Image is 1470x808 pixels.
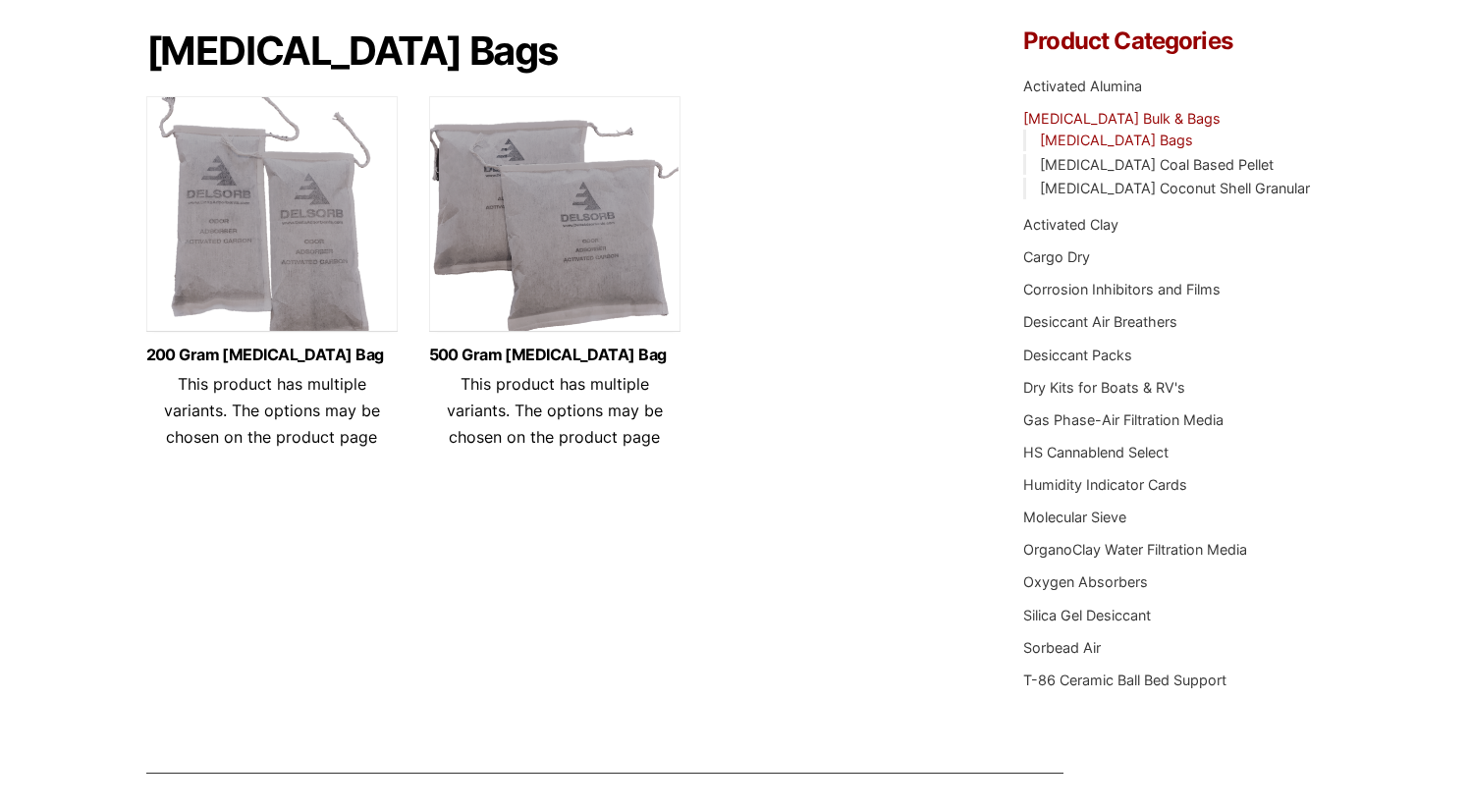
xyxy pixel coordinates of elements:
a: [MEDICAL_DATA] Bags [1040,132,1193,148]
a: Activated Clay [1023,216,1118,233]
span: This product has multiple variants. The options may be chosen on the product page [447,374,663,447]
a: Sorbead Air [1023,639,1101,656]
a: Oxygen Absorbers [1023,573,1148,590]
a: Corrosion Inhibitors and Films [1023,281,1221,297]
a: 200 Gram [MEDICAL_DATA] Bag [146,347,398,363]
a: Desiccant Air Breathers [1023,313,1177,330]
h1: [MEDICAL_DATA] Bags [146,29,965,73]
a: Humidity Indicator Cards [1023,476,1187,493]
a: [MEDICAL_DATA] Coal Based Pellet [1040,156,1274,173]
a: Activated Alumina [1023,78,1142,94]
a: Cargo Dry [1023,248,1090,265]
a: Molecular Sieve [1023,509,1126,525]
a: Desiccant Packs [1023,347,1132,363]
a: T-86 Ceramic Ball Bed Support [1023,672,1226,688]
a: HS Cannablend Select [1023,444,1169,460]
a: 500 Gram [MEDICAL_DATA] Bag [429,347,681,363]
a: Silica Gel Desiccant [1023,607,1151,623]
span: This product has multiple variants. The options may be chosen on the product page [164,374,380,447]
a: [MEDICAL_DATA] Bulk & Bags [1023,110,1221,127]
a: Dry Kits for Boats & RV's [1023,379,1185,396]
a: OrganoClay Water Filtration Media [1023,541,1247,558]
a: [MEDICAL_DATA] Coconut Shell Granular [1040,180,1310,196]
h4: Product Categories [1023,29,1324,53]
a: Gas Phase-Air Filtration Media [1023,411,1224,428]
